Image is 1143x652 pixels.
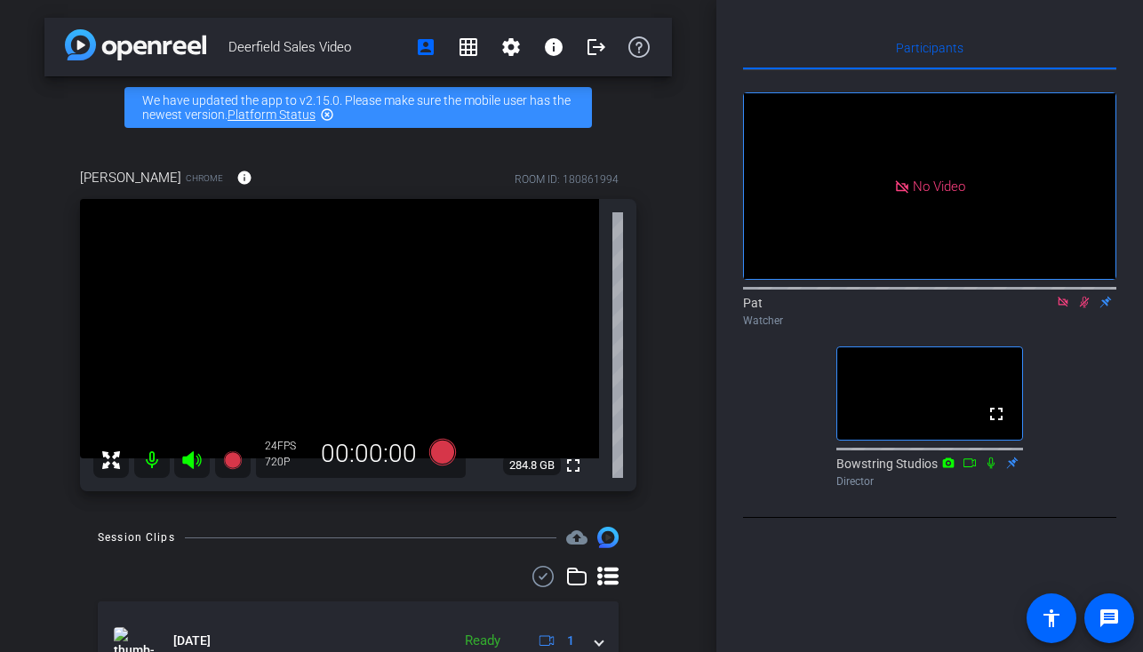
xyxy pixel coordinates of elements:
[65,29,206,60] img: app-logo
[597,527,619,548] img: Session clips
[228,29,404,65] span: Deerfield Sales Video
[124,87,592,128] div: We have updated the app to v2.15.0. Please make sure the mobile user has the newest version.
[173,632,211,650] span: [DATE]
[986,403,1007,425] mat-icon: fullscreen
[320,107,334,122] mat-icon: highlight_off
[567,632,574,650] span: 1
[566,527,587,548] span: Destinations for your clips
[265,439,309,453] div: 24
[896,42,963,54] span: Participants
[743,294,1116,329] div: Pat
[566,527,587,548] mat-icon: cloud_upload
[913,178,965,194] span: No Video
[543,36,564,58] mat-icon: info
[503,455,561,476] span: 284.8 GB
[80,168,181,187] span: [PERSON_NAME]
[743,313,1116,329] div: Watcher
[236,170,252,186] mat-icon: info
[515,171,619,187] div: ROOM ID: 180861994
[563,455,584,476] mat-icon: fullscreen
[277,440,296,452] span: FPS
[836,455,1023,489] div: Bowstring Studios
[98,529,175,546] div: Session Clips
[265,455,309,469] div: 720P
[228,107,316,122] a: Platform Status
[415,36,436,58] mat-icon: account_box
[309,439,428,469] div: 00:00:00
[458,36,479,58] mat-icon: grid_on
[500,36,522,58] mat-icon: settings
[1099,608,1120,629] mat-icon: message
[586,36,607,58] mat-icon: logout
[1041,608,1062,629] mat-icon: accessibility
[186,171,223,185] span: Chrome
[456,631,509,651] div: Ready
[836,473,1023,489] div: Director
